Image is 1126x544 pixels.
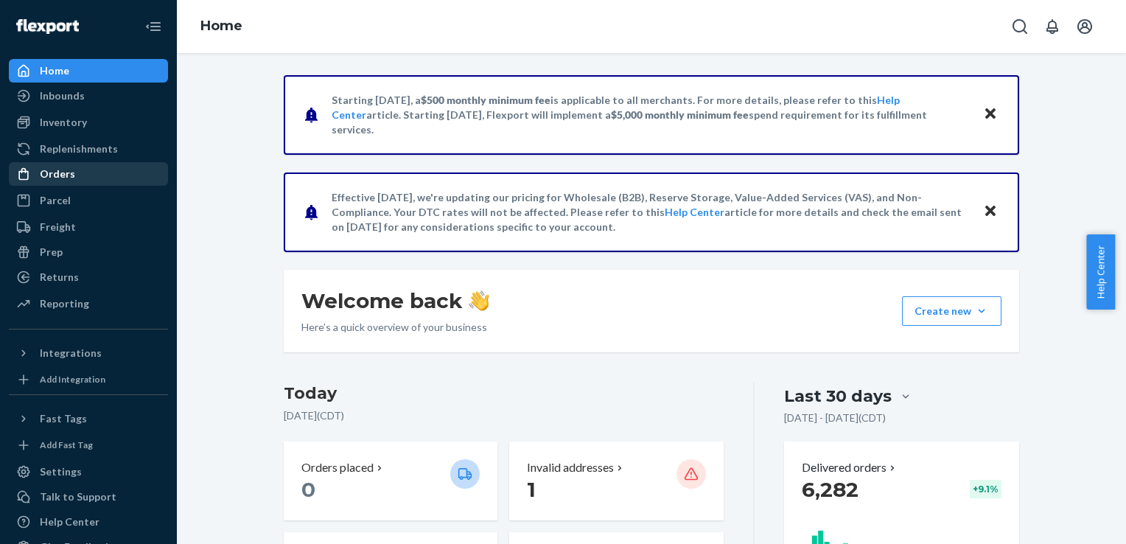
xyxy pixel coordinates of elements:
[611,108,749,121] span: $5,000 monthly minimum fee
[9,111,168,134] a: Inventory
[139,12,168,41] button: Close Navigation
[1086,234,1115,310] button: Help Center
[902,296,1001,326] button: Create new
[469,290,489,311] img: hand-wave emoji
[981,104,1000,125] button: Close
[40,142,118,156] div: Replenishments
[9,189,168,212] a: Parcel
[1070,12,1099,41] button: Open account menu
[40,88,85,103] div: Inbounds
[9,371,168,388] a: Add Integration
[332,93,969,137] p: Starting [DATE], a is applicable to all merchants. For more details, please refer to this article...
[16,19,79,34] img: Flexport logo
[40,439,93,451] div: Add Fast Tag
[784,411,886,425] p: [DATE] - [DATE] ( CDT )
[9,84,168,108] a: Inbounds
[40,63,69,78] div: Home
[40,489,116,504] div: Talk to Support
[40,220,76,234] div: Freight
[527,477,536,502] span: 1
[301,477,315,502] span: 0
[802,477,859,502] span: 6,282
[9,436,168,454] a: Add Fast Tag
[284,382,724,405] h3: Today
[421,94,550,106] span: $500 monthly minimum fee
[189,5,254,48] ol: breadcrumbs
[9,460,168,484] a: Settings
[784,385,892,408] div: Last 30 days
[970,480,1001,498] div: + 9.1 %
[301,287,489,314] h1: Welcome back
[802,459,898,476] button: Delivered orders
[40,270,79,285] div: Returns
[9,215,168,239] a: Freight
[40,411,87,426] div: Fast Tags
[1005,12,1035,41] button: Open Search Box
[332,190,969,234] p: Effective [DATE], we're updating our pricing for Wholesale (B2B), Reserve Storage, Value-Added Se...
[527,459,614,476] p: Invalid addresses
[981,201,1000,223] button: Close
[40,373,105,386] div: Add Integration
[9,137,168,161] a: Replenishments
[9,485,168,509] a: Talk to Support
[40,167,75,181] div: Orders
[40,296,89,311] div: Reporting
[1038,12,1067,41] button: Open notifications
[40,464,82,479] div: Settings
[9,341,168,365] button: Integrations
[40,515,99,529] div: Help Center
[9,162,168,186] a: Orders
[40,245,63,259] div: Prep
[40,115,87,130] div: Inventory
[284,408,724,423] p: [DATE] ( CDT )
[301,320,489,335] p: Here’s a quick overview of your business
[9,407,168,430] button: Fast Tags
[9,292,168,315] a: Reporting
[40,193,71,208] div: Parcel
[509,442,723,520] button: Invalid addresses 1
[284,442,497,520] button: Orders placed 0
[301,459,374,476] p: Orders placed
[200,18,242,34] a: Home
[9,59,168,83] a: Home
[9,510,168,534] a: Help Center
[9,240,168,264] a: Prep
[9,265,168,289] a: Returns
[40,346,102,360] div: Integrations
[665,206,724,218] a: Help Center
